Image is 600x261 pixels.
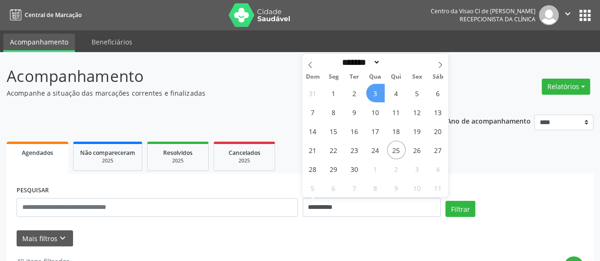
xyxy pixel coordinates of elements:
span: Outubro 10, 2025 [408,179,426,197]
span: Setembro 16, 2025 [345,122,364,140]
span: Setembro 28, 2025 [304,160,322,178]
span: Central de Marcação [25,11,82,19]
span: Setembro 15, 2025 [324,122,343,140]
p: Acompanhe a situação das marcações correntes e finalizadas [7,88,417,98]
span: Setembro 14, 2025 [304,122,322,140]
button: Relatórios [542,79,590,95]
span: Setembro 18, 2025 [387,122,406,140]
span: Setembro 6, 2025 [429,84,447,102]
span: Outubro 11, 2025 [429,179,447,197]
span: Setembro 3, 2025 [366,84,385,102]
img: img [539,5,559,25]
span: Setembro 20, 2025 [429,122,447,140]
span: Setembro 9, 2025 [345,103,364,121]
span: Outubro 2, 2025 [387,160,406,178]
span: Qua [365,74,386,80]
p: Acompanhamento [7,64,417,88]
div: Centro da Visao Cl de [PERSON_NAME] [431,7,535,15]
span: Qui [386,74,406,80]
span: Setembro 29, 2025 [324,160,343,178]
span: Dom [302,74,323,80]
select: Month [339,57,381,67]
span: Agosto 31, 2025 [304,84,322,102]
span: Outubro 8, 2025 [366,179,385,197]
a: Beneficiários [85,34,139,50]
a: Acompanhamento [3,34,75,52]
span: Setembro 4, 2025 [387,84,406,102]
span: Setembro 11, 2025 [387,103,406,121]
span: Outubro 9, 2025 [387,179,406,197]
span: Setembro 23, 2025 [345,141,364,159]
span: Não compareceram [80,149,135,157]
span: Agendados [22,149,53,157]
span: Outubro 5, 2025 [304,179,322,197]
input: Year [380,57,412,67]
span: Outubro 1, 2025 [366,160,385,178]
span: Sáb [427,74,448,80]
button:  [559,5,577,25]
span: Ter [344,74,365,80]
span: Outubro 3, 2025 [408,160,426,178]
span: Sex [406,74,427,80]
span: Setembro 13, 2025 [429,103,447,121]
div: 2025 [154,157,202,164]
span: Setembro 8, 2025 [324,103,343,121]
span: Cancelados [229,149,260,157]
span: Setembro 26, 2025 [408,141,426,159]
span: Setembro 30, 2025 [345,160,364,178]
i: keyboard_arrow_down [57,233,68,243]
span: Resolvidos [163,149,193,157]
span: Outubro 7, 2025 [345,179,364,197]
span: Outubro 4, 2025 [429,160,447,178]
span: Outubro 6, 2025 [324,179,343,197]
p: Ano de acompanhamento [447,115,531,126]
span: Setembro 17, 2025 [366,122,385,140]
span: Seg [323,74,344,80]
span: Setembro 1, 2025 [324,84,343,102]
i:  [563,9,573,19]
div: 2025 [80,157,135,164]
label: PESQUISAR [17,183,49,198]
a: Central de Marcação [7,7,82,23]
button: apps [577,7,593,24]
span: Recepcionista da clínica [460,15,535,23]
span: Setembro 7, 2025 [304,103,322,121]
div: 2025 [221,157,268,164]
span: Setembro 5, 2025 [408,84,426,102]
span: Setembro 10, 2025 [366,103,385,121]
span: Setembro 19, 2025 [408,122,426,140]
span: Setembro 24, 2025 [366,141,385,159]
span: Setembro 12, 2025 [408,103,426,121]
span: Setembro 21, 2025 [304,141,322,159]
span: Setembro 22, 2025 [324,141,343,159]
span: Setembro 25, 2025 [387,141,406,159]
button: Mais filtroskeyboard_arrow_down [17,230,73,247]
button: Filtrar [445,201,475,217]
span: Setembro 2, 2025 [345,84,364,102]
span: Setembro 27, 2025 [429,141,447,159]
